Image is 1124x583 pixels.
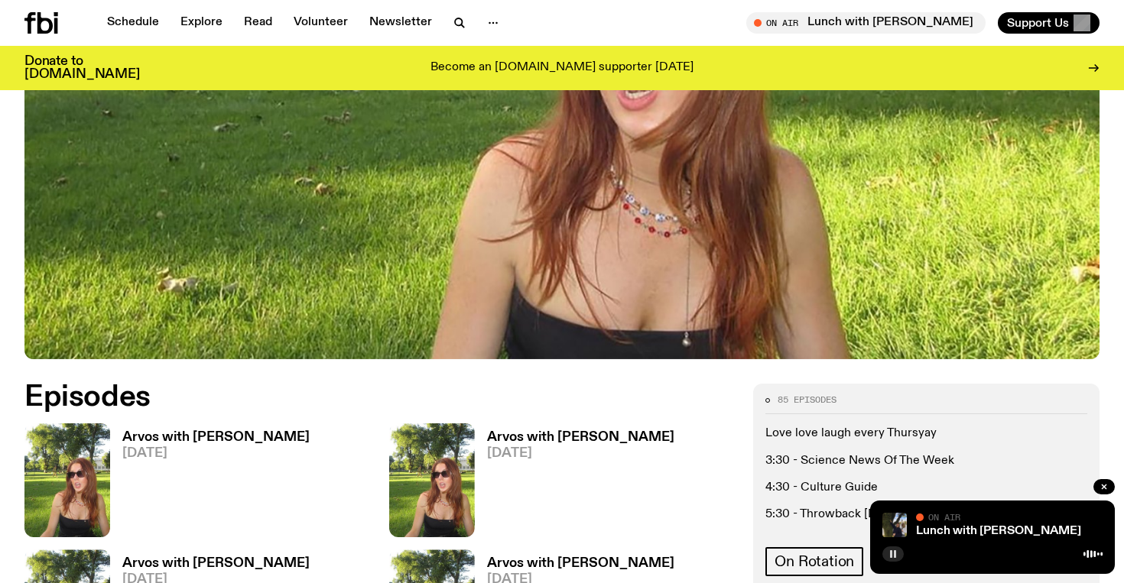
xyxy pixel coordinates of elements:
[389,423,475,537] img: Lizzie Bowles is sitting in a bright green field of grass, with dark sunglasses and a black top. ...
[765,426,1087,441] p: Love love laugh every Thursyay
[916,525,1081,537] a: Lunch with [PERSON_NAME]
[778,396,837,404] span: 85 episodes
[284,12,357,34] a: Volunteer
[928,512,960,522] span: On Air
[122,431,310,444] h3: Arvos with [PERSON_NAME]
[765,481,1087,495] p: 4:30 - Culture Guide
[110,431,310,537] a: Arvos with [PERSON_NAME][DATE]
[765,454,1087,468] p: 3:30 - Science News Of The Week
[775,553,854,570] span: On Rotation
[1007,16,1069,30] span: Support Us
[122,447,310,460] span: [DATE]
[487,557,674,570] h3: Arvos with [PERSON_NAME]
[24,423,110,537] img: Lizzie Bowles is sitting in a bright green field of grass, with dark sunglasses and a black top. ...
[430,61,694,75] p: Become an [DOMAIN_NAME] supporter [DATE]
[24,55,140,81] h3: Donate to [DOMAIN_NAME]
[765,507,1087,522] p: 5:30 - Throwback [DATE]
[235,12,281,34] a: Read
[998,12,1100,34] button: Support Us
[360,12,441,34] a: Newsletter
[24,384,735,411] h2: Episodes
[475,431,674,537] a: Arvos with [PERSON_NAME][DATE]
[122,557,310,570] h3: Arvos with [PERSON_NAME]
[98,12,168,34] a: Schedule
[487,431,674,444] h3: Arvos with [PERSON_NAME]
[171,12,232,34] a: Explore
[487,447,674,460] span: [DATE]
[746,12,986,34] button: On AirLunch with [PERSON_NAME]
[765,547,863,576] a: On Rotation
